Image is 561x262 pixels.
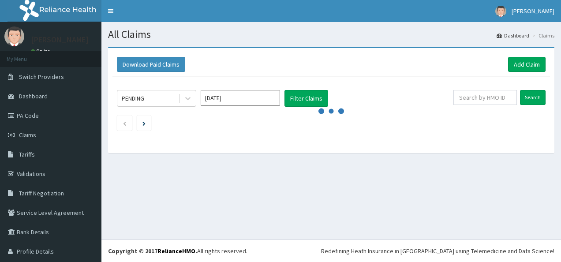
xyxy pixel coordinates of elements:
input: Select Month and Year [201,90,280,106]
img: User Image [495,6,506,17]
span: Tariffs [19,150,35,158]
span: Dashboard [19,92,48,100]
a: Online [31,48,52,54]
a: Add Claim [508,57,546,72]
span: Claims [19,131,36,139]
button: Download Paid Claims [117,57,185,72]
div: Redefining Heath Insurance in [GEOGRAPHIC_DATA] using Telemedicine and Data Science! [321,247,554,255]
strong: Copyright © 2017 . [108,247,197,255]
span: [PERSON_NAME] [512,7,554,15]
span: Switch Providers [19,73,64,81]
footer: All rights reserved. [101,240,561,262]
span: Tariff Negotiation [19,189,64,197]
img: User Image [4,26,24,46]
li: Claims [530,32,554,39]
a: Previous page [123,119,127,127]
h1: All Claims [108,29,554,40]
a: Next page [142,119,146,127]
p: [PERSON_NAME] [31,36,89,44]
a: RelianceHMO [157,247,195,255]
div: PENDING [122,94,144,103]
input: Search by HMO ID [453,90,517,105]
svg: audio-loading [318,98,344,124]
a: Dashboard [497,32,529,39]
button: Filter Claims [284,90,328,107]
input: Search [520,90,546,105]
